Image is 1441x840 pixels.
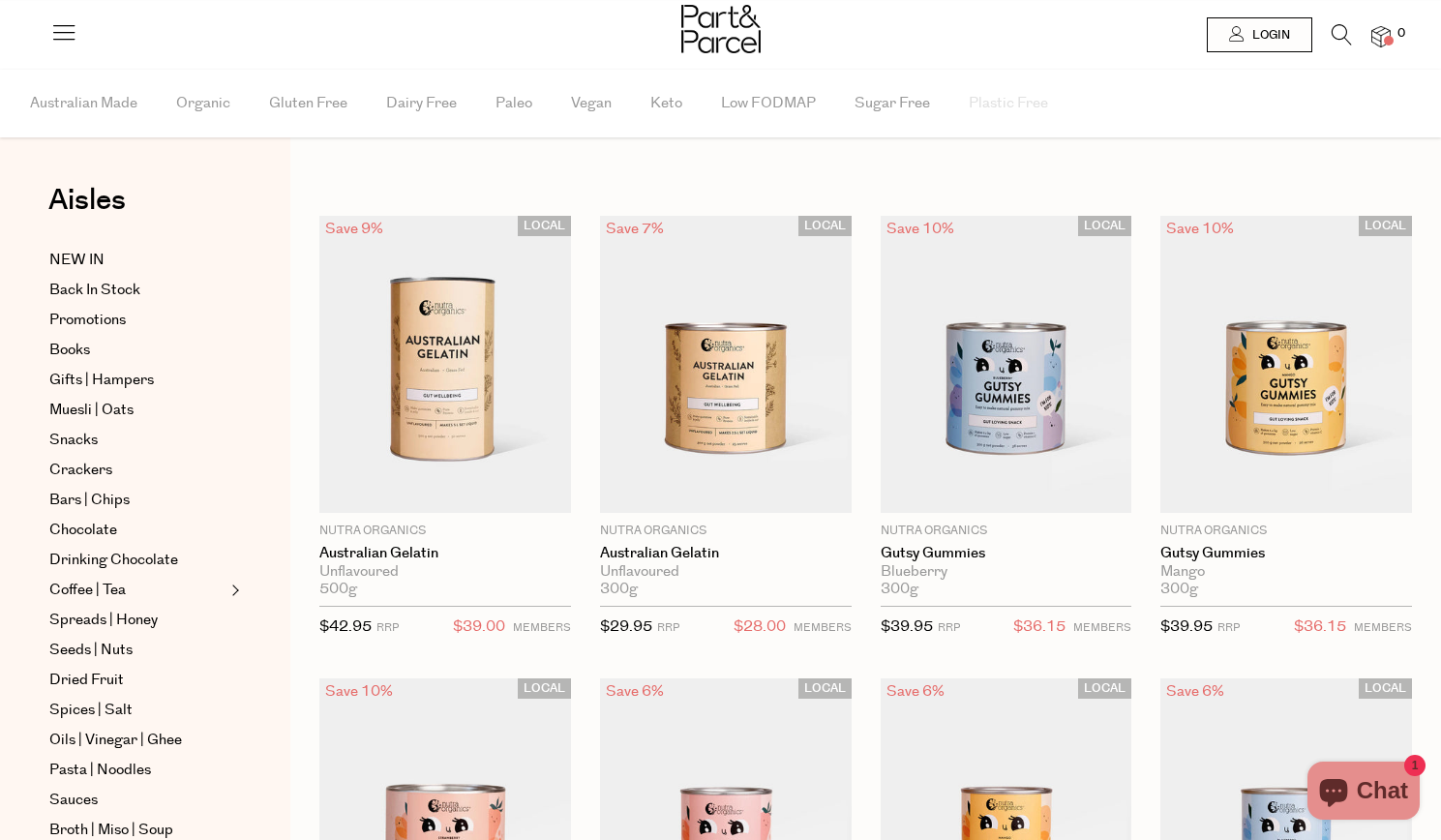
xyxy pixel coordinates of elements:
[319,581,357,598] span: 500g
[734,615,786,640] span: $28.00
[49,579,225,602] a: Coffee | Tea
[721,70,816,137] span: Low FODMAP
[49,279,140,302] span: Back In Stock
[600,216,852,513] img: Australian Gelatin
[49,369,225,392] a: Gifts | Hampers
[49,699,225,722] a: Spices | Salt
[49,429,225,452] a: Snacks
[855,70,930,137] span: Sugar Free
[1371,26,1391,46] a: 0
[269,70,347,137] span: Gluten Free
[657,620,679,635] small: RRP
[798,216,852,236] span: LOCAL
[1160,523,1412,540] p: Nutra Organics
[49,399,225,422] a: Muesli | Oats
[49,609,158,632] span: Spreads | Honey
[798,678,852,699] span: LOCAL
[938,620,960,635] small: RRP
[49,759,225,782] a: Pasta | Noodles
[49,459,225,482] a: Crackers
[49,729,225,752] a: Oils | Vinegar | Ghee
[30,70,137,137] span: Australian Made
[650,70,682,137] span: Keto
[319,545,571,562] a: Australian Gelatin
[881,563,1132,581] div: Blueberry
[49,369,154,392] span: Gifts | Hampers
[881,678,950,705] div: Save 6%
[495,70,532,137] span: Paleo
[226,579,240,602] button: Expand/Collapse Coffee | Tea
[176,70,230,137] span: Organic
[49,549,225,572] a: Drinking Chocolate
[518,678,571,699] span: LOCAL
[49,789,98,812] span: Sauces
[49,339,225,362] a: Books
[49,279,225,302] a: Back In Stock
[881,545,1132,562] a: Gutsy Gummies
[49,759,151,782] span: Pasta | Noodles
[49,249,225,272] a: NEW IN
[600,563,852,581] div: Unflavoured
[600,581,638,598] span: 300g
[794,620,852,635] small: MEMBERS
[881,216,960,242] div: Save 10%
[600,616,652,637] span: $29.95
[49,669,124,692] span: Dried Fruit
[48,186,126,234] a: Aisles
[49,339,90,362] span: Books
[319,216,571,513] img: Australian Gelatin
[600,678,670,705] div: Save 6%
[49,549,178,572] span: Drinking Chocolate
[49,399,134,422] span: Muesli | Oats
[1393,25,1410,43] span: 0
[49,699,133,722] span: Spices | Salt
[1073,620,1131,635] small: MEMBERS
[49,249,105,272] span: NEW IN
[319,216,389,242] div: Save 9%
[49,309,225,332] a: Promotions
[1160,678,1230,705] div: Save 6%
[681,5,761,53] img: Part&Parcel
[319,523,571,540] p: Nutra Organics
[49,459,112,482] span: Crackers
[49,639,133,662] span: Seeds | Nuts
[453,615,505,640] span: $39.00
[1013,615,1066,640] span: $36.15
[48,179,126,222] span: Aisles
[49,489,225,512] a: Bars | Chips
[1217,620,1240,635] small: RRP
[1160,563,1412,581] div: Mango
[49,639,225,662] a: Seeds | Nuts
[1160,616,1213,637] span: $39.95
[600,216,670,242] div: Save 7%
[513,620,571,635] small: MEMBERS
[319,563,571,581] div: Unflavoured
[386,70,457,137] span: Dairy Free
[1207,17,1312,52] a: Login
[1359,216,1412,236] span: LOCAL
[1078,678,1131,699] span: LOCAL
[49,519,225,542] a: Chocolate
[49,729,182,752] span: Oils | Vinegar | Ghee
[49,789,225,812] a: Sauces
[881,581,918,598] span: 300g
[49,309,126,332] span: Promotions
[1247,27,1290,44] span: Login
[1078,216,1131,236] span: LOCAL
[376,620,399,635] small: RRP
[49,669,225,692] a: Dried Fruit
[1160,216,1240,242] div: Save 10%
[49,579,126,602] span: Coffee | Tea
[1294,615,1346,640] span: $36.15
[319,678,399,705] div: Save 10%
[518,216,571,236] span: LOCAL
[319,616,372,637] span: $42.95
[1160,216,1412,513] img: Gutsy Gummies
[600,545,852,562] a: Australian Gelatin
[1359,678,1412,699] span: LOCAL
[881,523,1132,540] p: Nutra Organics
[571,70,612,137] span: Vegan
[881,616,933,637] span: $39.95
[1160,545,1412,562] a: Gutsy Gummies
[969,70,1048,137] span: Plastic Free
